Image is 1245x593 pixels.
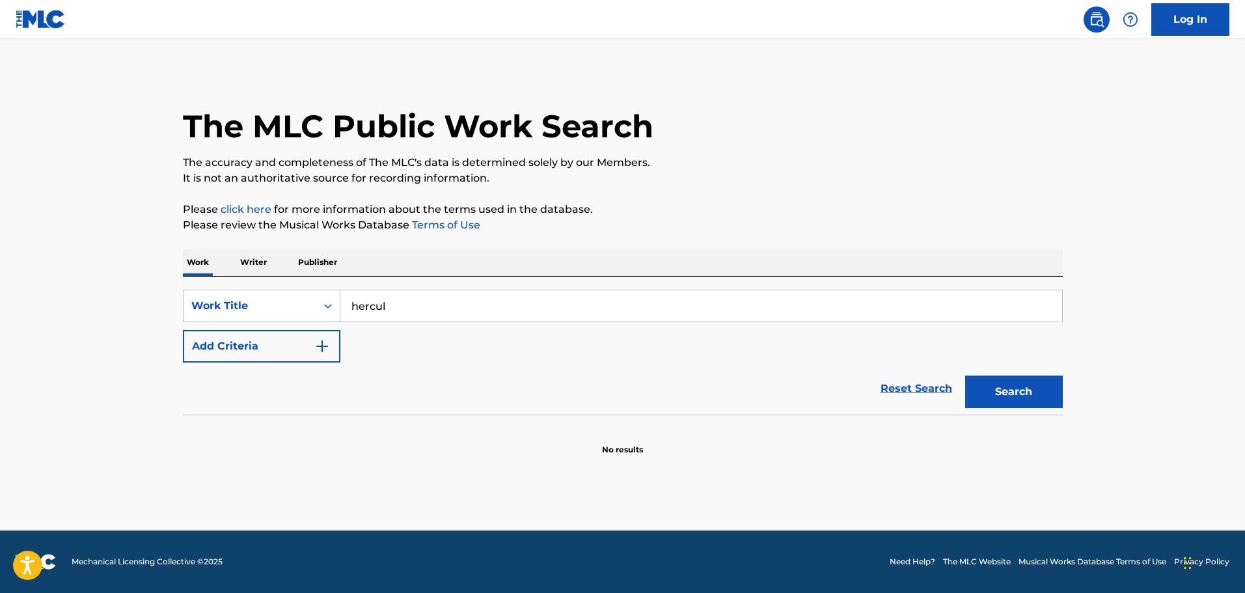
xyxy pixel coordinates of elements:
p: Please review the Musical Works Database [183,217,1063,233]
img: help [1123,12,1138,27]
a: The MLC Website [943,556,1011,568]
div: Work Title [191,298,308,314]
h1: The MLC Public Work Search [183,107,653,146]
a: Reset Search [874,374,959,403]
p: Publisher [294,249,341,276]
p: It is not an authoritative source for recording information. [183,171,1063,186]
form: Search Form [183,290,1063,415]
a: Musical Works Database Terms of Use [1019,556,1166,568]
p: Please for more information about the terms used in the database. [183,202,1063,217]
div: Drag [1184,544,1192,583]
img: 9d2ae6d4665cec9f34b9.svg [314,338,330,354]
img: search [1089,12,1104,27]
a: Public Search [1084,7,1110,33]
p: No results [602,428,643,456]
span: Mechanical Licensing Collective © 2025 [72,556,223,568]
p: The accuracy and completeness of The MLC's data is determined solely by our Members. [183,155,1063,171]
p: Writer [236,249,271,276]
a: Privacy Policy [1174,556,1229,568]
img: MLC Logo [16,10,66,29]
a: Log In [1151,3,1229,36]
button: Search [965,376,1063,408]
iframe: Chat Widget [1180,531,1245,593]
img: logo [16,554,56,570]
a: Terms of Use [409,219,480,231]
button: Add Criteria [183,330,340,363]
a: Need Help? [890,556,935,568]
div: Help [1117,7,1143,33]
a: click here [221,203,271,215]
p: Work [183,249,213,276]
